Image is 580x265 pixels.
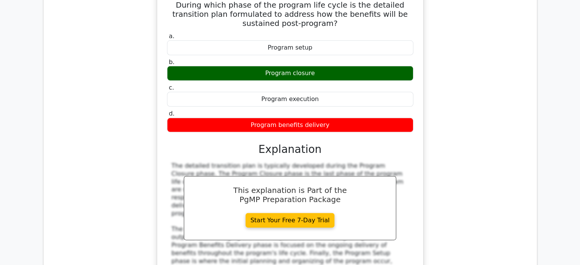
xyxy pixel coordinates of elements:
div: Program benefits delivery [167,118,413,133]
a: Start Your Free 7-Day Trial [246,213,335,228]
span: b. [169,58,175,66]
div: Program execution [167,92,413,107]
span: d. [169,110,175,117]
span: a. [169,32,175,40]
div: Program setup [167,40,413,55]
div: Program closure [167,66,413,81]
h3: Explanation [172,143,409,156]
span: c. [169,84,174,91]
h5: During which phase of the program life cycle is the detailed transition plan formulated to addres... [166,0,414,28]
